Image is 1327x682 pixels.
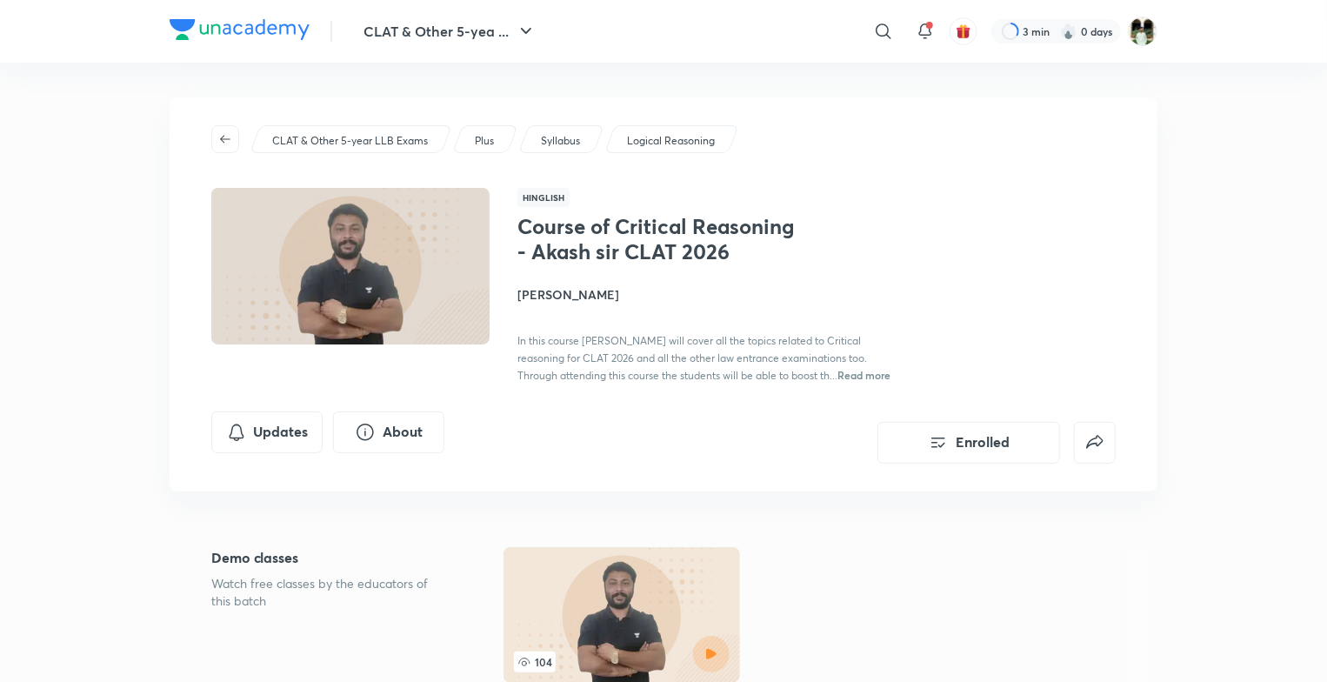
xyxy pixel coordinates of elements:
button: Updates [211,411,323,453]
button: false [1074,422,1116,464]
h4: [PERSON_NAME] [517,285,907,304]
span: Read more [837,368,890,382]
h1: Course of Critical Reasoning - Akash sir CLAT 2026 [517,214,802,264]
span: Hinglish [517,188,570,207]
a: Company Logo [170,19,310,44]
img: avatar [956,23,971,39]
img: Thumbnail [209,186,492,346]
button: CLAT & Other 5-yea ... [353,14,547,49]
img: amit [1128,17,1157,46]
p: Plus [475,133,494,149]
img: streak [1060,23,1077,40]
p: Syllabus [541,133,580,149]
button: About [333,411,444,453]
p: Logical Reasoning [627,133,715,149]
a: Syllabus [538,133,583,149]
button: Enrolled [877,422,1060,464]
a: CLAT & Other 5-year LLB Exams [270,133,431,149]
button: avatar [950,17,977,45]
h5: Demo classes [211,547,448,568]
a: Logical Reasoning [624,133,718,149]
p: CLAT & Other 5-year LLB Exams [272,133,428,149]
p: Watch free classes by the educators of this batch [211,575,448,610]
span: 104 [514,652,556,672]
span: In this course [PERSON_NAME] will cover all the topics related to Critical reasoning for CLAT 202... [517,334,867,382]
a: Plus [472,133,497,149]
img: Company Logo [170,19,310,40]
